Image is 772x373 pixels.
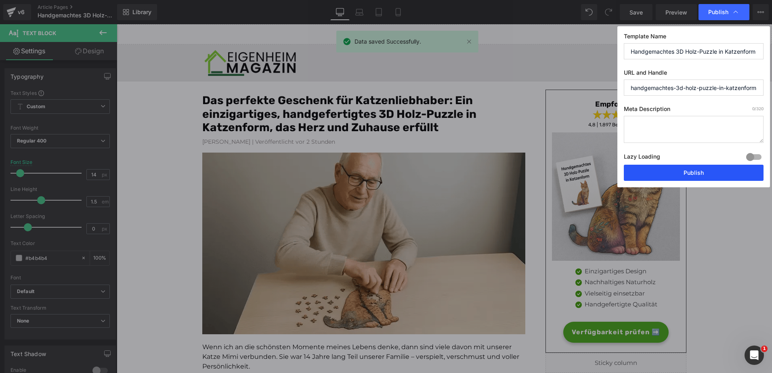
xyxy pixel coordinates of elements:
span: /320 [752,106,764,111]
font: [PERSON_NAME] | Veröffentlicht vor 2 Stunden [86,114,218,121]
span: 1 [761,346,768,352]
span: Wenn ich an die schönsten Momente meines Lebens denke, dann sind viele davon mit unserer Katze Mi... [86,319,403,346]
span: 4,8 | 1.897 Bewertungen [472,98,527,103]
span: Publish [708,8,728,16]
iframe: Intercom live chat [745,346,764,365]
label: Template Name [624,33,764,43]
span: Verfügbarkeit prüfen ➡️ [455,303,543,313]
span: 0 [752,106,755,111]
button: Publish [624,165,764,181]
label: URL and Handle [624,69,764,80]
p: Einzigartiges Design [468,243,541,252]
font: Das perfekte Geschenk für Katzenliebhaber: Ein einzigartiges, handgefertigtes 3D Holz-Puzzle in K... [86,69,360,110]
label: Meta Description [624,105,764,116]
p: Vielseitig einsetzbar [468,265,541,274]
h3: Empfohlen: [441,75,558,85]
label: Lazy Loading [624,151,660,165]
a: Verfügbarkeit prüfen ➡️ [447,298,552,319]
p: Handgefertigte Qualität [468,276,541,285]
p: Nachhaltiges Naturholz [468,254,541,263]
